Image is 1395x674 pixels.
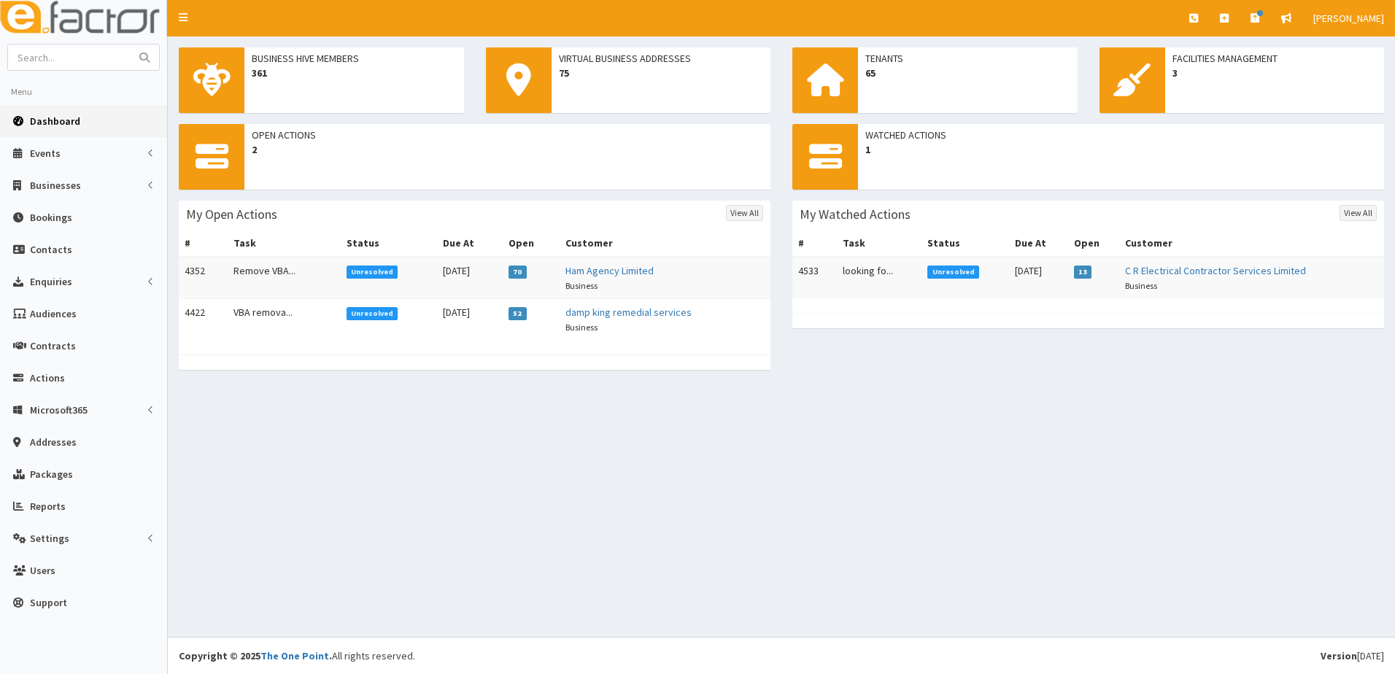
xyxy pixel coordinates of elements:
[30,468,73,481] span: Packages
[1321,648,1384,663] div: [DATE]
[559,51,764,66] span: Virtual Business Addresses
[726,205,763,221] a: View All
[228,257,340,299] td: Remove VBA...
[1074,266,1092,279] span: 13
[30,179,81,192] span: Businesses
[30,371,65,384] span: Actions
[8,44,131,70] input: Search...
[503,230,560,257] th: Open
[1172,66,1377,80] span: 3
[792,257,837,298] td: 4533
[1119,230,1384,257] th: Customer
[252,142,763,157] span: 2
[30,532,69,545] span: Settings
[1068,230,1119,257] th: Open
[252,128,763,142] span: Open Actions
[30,500,66,513] span: Reports
[30,564,55,577] span: Users
[927,266,979,279] span: Unresolved
[1009,230,1068,257] th: Due At
[1125,264,1306,277] a: C R Electrical Contractor Services Limited
[179,230,228,257] th: #
[865,66,1070,80] span: 65
[30,307,77,320] span: Audiences
[1125,280,1157,291] small: Business
[347,266,398,279] span: Unresolved
[347,307,398,320] span: Unresolved
[565,264,654,277] a: Ham Agency Limited
[865,51,1070,66] span: Tenants
[1009,257,1068,298] td: [DATE]
[30,435,77,449] span: Addresses
[168,637,1395,674] footer: All rights reserved.
[30,339,76,352] span: Contracts
[837,257,922,298] td: looking fo...
[800,208,911,221] h3: My Watched Actions
[30,243,72,256] span: Contacts
[1321,649,1357,662] b: Version
[228,230,340,257] th: Task
[260,649,329,662] a: The One Point
[565,322,598,333] small: Business
[179,649,332,662] strong: Copyright © 2025 .
[921,230,1008,257] th: Status
[865,142,1377,157] span: 1
[865,128,1377,142] span: Watched Actions
[1340,205,1377,221] a: View All
[186,208,277,221] h3: My Open Actions
[30,275,72,288] span: Enquiries
[565,280,598,291] small: Business
[837,230,922,257] th: Task
[228,299,340,341] td: VBA remova...
[1313,12,1384,25] span: [PERSON_NAME]
[437,257,503,299] td: [DATE]
[252,51,457,66] span: Business Hive Members
[30,211,72,224] span: Bookings
[179,299,228,341] td: 4422
[509,266,527,279] span: 70
[30,147,61,160] span: Events
[252,66,457,80] span: 361
[565,306,692,319] a: damp king remedial services
[1172,51,1377,66] span: Facilities Management
[341,230,437,257] th: Status
[792,230,837,257] th: #
[30,596,67,609] span: Support
[30,403,88,417] span: Microsoft365
[509,307,527,320] span: 52
[559,66,764,80] span: 75
[560,230,770,257] th: Customer
[437,230,503,257] th: Due At
[437,299,503,341] td: [DATE]
[179,257,228,299] td: 4352
[30,115,80,128] span: Dashboard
